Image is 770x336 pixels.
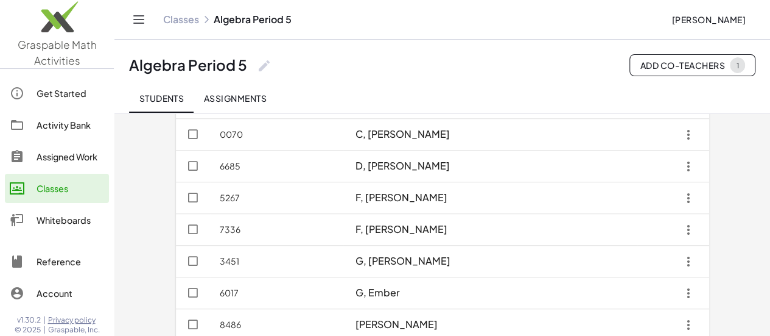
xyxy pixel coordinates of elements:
[37,213,104,227] div: Whiteboards
[355,191,447,204] span: F, [PERSON_NAME]
[5,206,109,235] a: Whiteboards
[163,13,199,26] a: Classes
[129,10,149,29] button: Toggle navigation
[37,118,104,132] div: Activity Bank
[43,315,46,325] span: |
[355,287,400,299] span: G, Ember
[210,151,344,182] td: 6685
[355,318,438,331] span: [PERSON_NAME]
[17,315,41,325] span: v1.30.2
[736,61,739,70] div: 1
[15,325,41,335] span: © 2025
[5,174,109,203] a: Classes
[355,223,447,236] span: F, [PERSON_NAME]
[355,160,450,173] span: D, [PERSON_NAME]
[210,277,344,309] td: 6017
[355,128,450,141] span: C, [PERSON_NAME]
[5,247,109,276] a: Reference
[37,181,104,196] div: Classes
[5,142,109,171] a: Assigned Work
[37,86,104,101] div: Get Started
[48,315,100,325] a: Privacy policy
[210,214,344,246] td: 7336
[18,38,97,67] span: Graspable Math Activities
[5,279,109,308] a: Account
[210,182,344,214] td: 5267
[210,246,344,277] td: 3451
[48,325,100,335] span: Graspable, Inc.
[5,79,109,108] a: Get Started
[43,325,46,335] span: |
[640,57,745,73] span: Add Co-Teachers
[37,254,104,269] div: Reference
[37,286,104,301] div: Account
[210,119,344,151] td: 0070
[203,93,267,104] span: Assignments
[129,55,247,74] div: Algebra Period 5
[139,93,184,104] span: Students
[671,14,746,25] span: [PERSON_NAME]
[662,9,755,30] button: [PERSON_NAME]
[629,54,755,76] button: Add Co-Teachers1
[355,255,450,268] span: G, [PERSON_NAME]
[5,110,109,140] a: Activity Bank
[37,149,104,164] div: Assigned Work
